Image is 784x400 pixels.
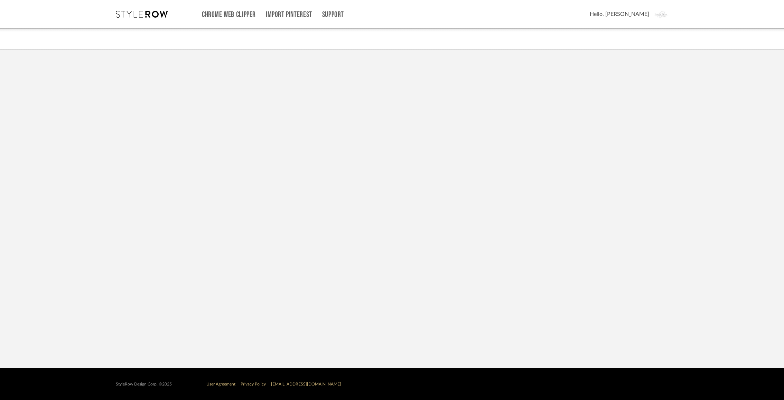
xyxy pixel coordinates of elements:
[202,12,256,18] a: Chrome Web Clipper
[241,382,266,386] a: Privacy Policy
[271,382,341,386] a: [EMAIL_ADDRESS][DOMAIN_NAME]
[206,382,235,386] a: User Agreement
[266,12,312,18] a: Import Pinterest
[322,12,344,18] a: Support
[654,7,669,21] img: avatar
[590,10,649,18] span: Hello, [PERSON_NAME]
[116,382,172,387] div: StyleRow Design Corp. ©2025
